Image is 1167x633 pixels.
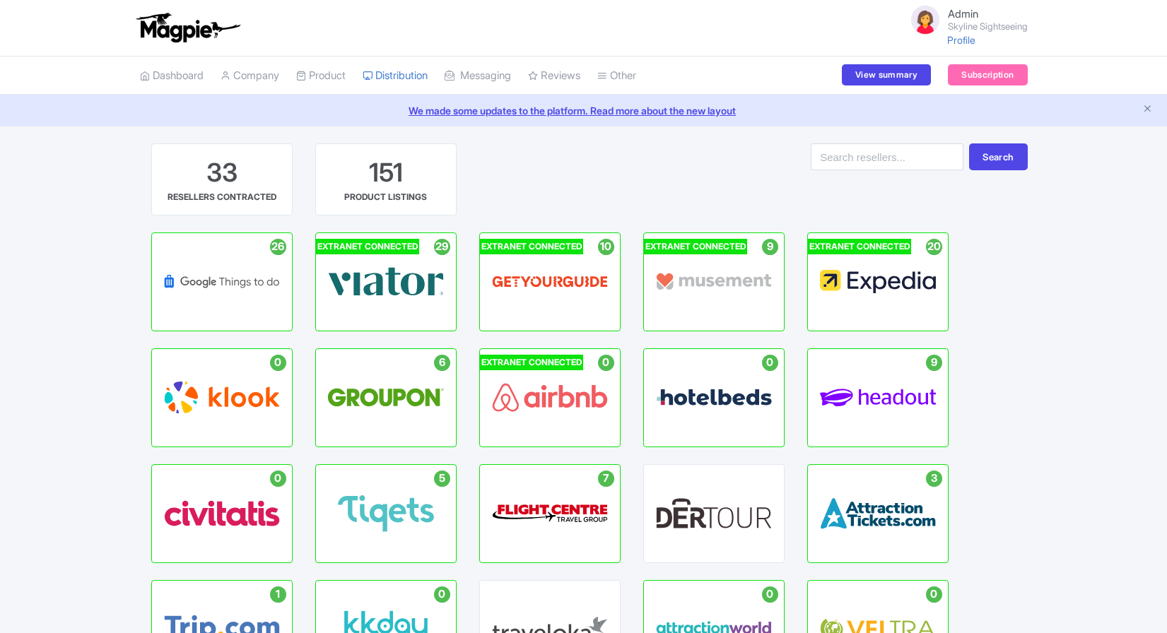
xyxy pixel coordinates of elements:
button: Search [969,143,1027,170]
a: Dashboard [140,57,204,95]
a: EXTRANET CONNECTED 10 [479,232,621,331]
a: EXTRANET CONNECTED 0 [479,348,621,447]
span: Admin [948,7,978,20]
input: Search resellers... [811,143,963,170]
a: EXTRANET CONNECTED 20 [807,232,949,331]
a: 7 [479,464,621,563]
small: Skyline Sightseeing [948,22,1028,31]
a: EXTRANET CONNECTED 29 [315,232,457,331]
a: 26 [151,232,293,331]
a: We made some updates to the platform. Read more about the new layout [8,103,1159,118]
div: RESELLERS CONTRACTED [168,191,276,203]
a: 6 [315,348,457,447]
img: logo-ab69f6fb50320c5b225c76a69d11143b.png [133,12,242,43]
a: 0 [643,348,785,447]
a: Messaging [445,57,511,95]
a: Profile [947,34,975,46]
a: Subscription [948,64,1027,85]
div: 33 [206,155,237,191]
a: View summary [842,64,931,85]
div: 151 [369,155,403,191]
a: 9 [807,348,949,447]
a: Other [597,57,636,95]
a: EXTRANET CONNECTED 9 [643,232,785,331]
a: 0 [151,464,293,563]
a: Reviews [528,57,580,95]
a: Company [221,57,279,95]
button: Close announcement [1142,102,1153,118]
a: 0 [151,348,293,447]
a: 3 [807,464,949,563]
a: 151 PRODUCT LISTINGS [315,143,457,215]
a: Distribution [363,57,428,95]
a: Admin Skyline Sightseeing [900,3,1028,37]
a: Product [296,57,346,95]
a: 33 RESELLERS CONTRACTED [151,143,293,215]
a: 5 [315,464,457,563]
div: PRODUCT LISTINGS [344,191,427,203]
img: avatar_key_member-9c1dde93af8b07d7383eb8b5fb890c87.png [908,3,942,37]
